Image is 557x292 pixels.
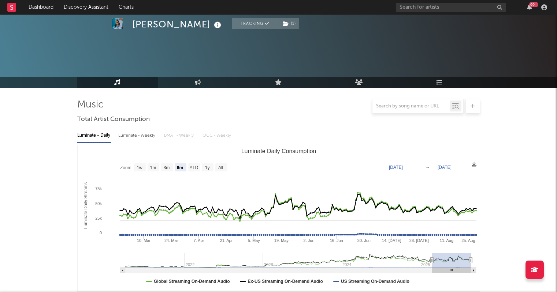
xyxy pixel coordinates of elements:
[218,165,223,170] text: All
[278,18,300,29] span: ( 1 )
[248,279,323,284] text: Ex-US Streaming On-Demand Audio
[382,238,401,243] text: 14. [DATE]
[83,182,88,229] text: Luminate Daily Streams
[439,238,453,243] text: 11. Aug
[241,148,316,154] text: Luminate Daily Consumption
[95,186,102,191] text: 75k
[118,129,157,142] div: Luminate - Weekly
[278,18,299,29] button: (1)
[303,238,314,243] text: 2. Jun
[99,231,101,235] text: 0
[426,165,430,170] text: →
[150,165,156,170] text: 1m
[389,165,403,170] text: [DATE]
[527,4,532,10] button: 99+
[163,165,170,170] text: 3m
[341,279,409,284] text: US Streaming On-Demand Audio
[372,103,450,109] input: Search by song name or URL
[220,238,233,243] text: 21. Apr
[77,129,111,142] div: Luminate - Daily
[248,238,260,243] text: 5. May
[164,238,178,243] text: 24. Mar
[409,238,428,243] text: 28. [DATE]
[274,238,289,243] text: 19. May
[132,18,223,30] div: [PERSON_NAME]
[154,279,230,284] text: Global Streaming On-Demand Audio
[137,238,151,243] text: 10. Mar
[357,238,370,243] text: 30. Jun
[120,165,131,170] text: Zoom
[95,201,102,206] text: 50k
[77,115,150,124] span: Total Artist Consumption
[529,2,538,7] div: 99 +
[189,165,198,170] text: YTD
[205,165,209,170] text: 1y
[330,238,343,243] text: 16. Jun
[137,165,142,170] text: 1w
[177,165,183,170] text: 6m
[193,238,204,243] text: 7. Apr
[438,165,452,170] text: [DATE]
[396,3,506,12] input: Search for artists
[95,216,102,220] text: 25k
[78,145,480,291] svg: Luminate Daily Consumption
[461,238,475,243] text: 25. Aug
[232,18,278,29] button: Tracking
